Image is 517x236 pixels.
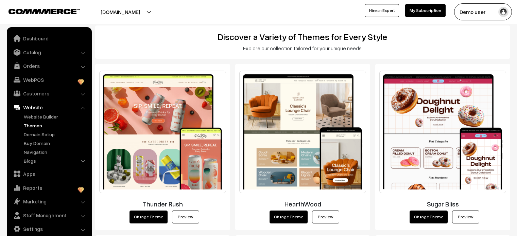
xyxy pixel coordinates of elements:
h2: Discover a Variety of Themes for Every Style [100,32,505,42]
img: Thunder Rush [99,71,226,193]
a: Settings [8,223,89,235]
a: Customers [8,87,89,99]
a: Reports [8,182,89,194]
a: Apps [8,168,89,180]
a: Catalog [8,46,89,58]
h3: Explore our collection tailored for your unique needs. [100,45,505,51]
a: Hire an Expert [365,4,399,17]
a: Preview [452,211,479,223]
h3: HearthWood [239,200,366,208]
img: user [498,7,509,17]
a: Domain Setup [22,131,89,138]
a: My Subscription [405,4,446,17]
button: Change Theme [130,211,168,223]
a: Navigation [22,148,89,156]
button: Demo user [454,3,512,20]
img: HearthWood [239,71,366,193]
a: Blogs [22,157,89,164]
a: Orders [8,60,89,72]
a: Website Builder [22,113,89,120]
img: Sugar Bliss [379,71,506,193]
a: Preview [172,211,199,223]
button: Change Theme [270,211,308,223]
a: Dashboard [8,32,89,44]
button: [DOMAIN_NAME] [77,3,164,20]
button: Change Theme [410,211,448,223]
a: WebPOS [8,74,89,86]
h3: Thunder Rush [99,200,226,208]
a: Buy Domain [22,140,89,147]
a: Staff Management [8,209,89,221]
a: COMMMERCE [8,7,68,15]
h3: Sugar Bliss [379,200,506,208]
a: Website [8,101,89,113]
a: Themes [22,122,89,129]
img: COMMMERCE [8,9,80,14]
a: Preview [312,211,339,223]
a: Marketing [8,195,89,207]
